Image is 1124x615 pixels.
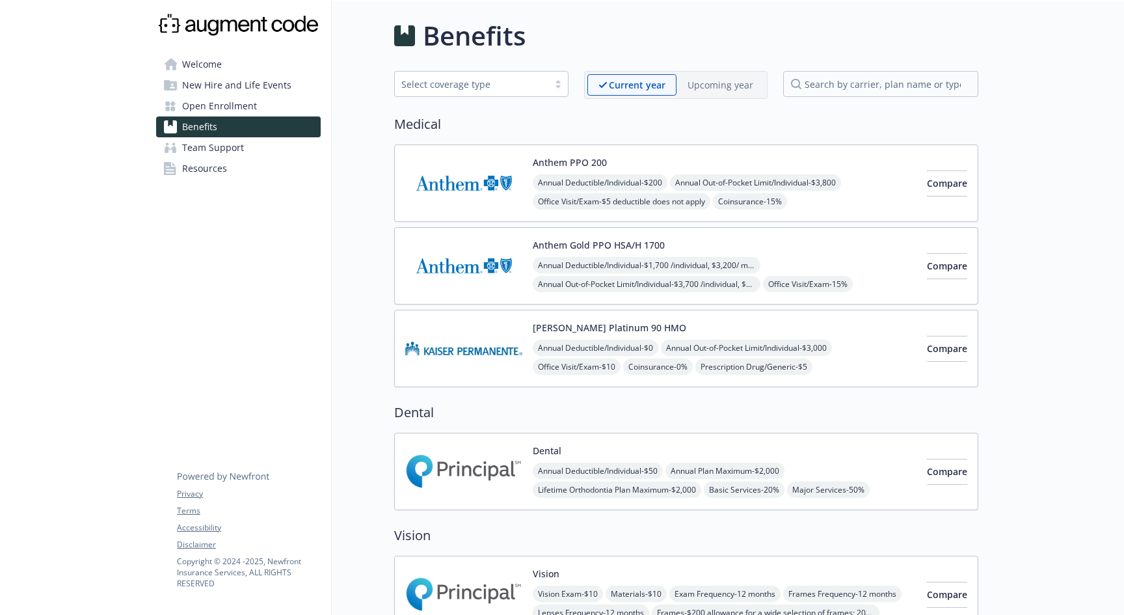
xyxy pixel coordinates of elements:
[182,137,244,158] span: Team Support
[177,488,320,500] a: Privacy
[394,115,978,134] h2: Medical
[606,586,667,602] span: Materials - $10
[177,522,320,534] a: Accessibility
[783,586,902,602] span: Frames Frequency - 12 months
[156,75,321,96] a: New Hire and Life Events
[533,156,607,169] button: Anthem PPO 200
[182,158,227,179] span: Resources
[623,359,693,375] span: Coinsurance - 0%
[182,96,257,116] span: Open Enrollment
[695,359,812,375] span: Prescription Drug/Generic - $5
[533,276,760,292] span: Annual Out-of-Pocket Limit/Individual - $3,700 /individual, $3,700/ member
[927,588,967,601] span: Compare
[182,116,217,137] span: Benefits
[533,321,686,335] button: [PERSON_NAME] Platinum 90 HMO
[405,238,522,294] img: Anthem Blue Cross carrier logo
[401,77,542,91] div: Select coverage type
[405,156,522,211] img: Anthem Blue Cross carrier logo
[533,463,663,479] span: Annual Deductible/Individual - $50
[533,193,710,210] span: Office Visit/Exam - $5 deductible does not apply
[927,260,967,272] span: Compare
[763,276,853,292] span: Office Visit/Exam - 15%
[533,586,603,602] span: Vision Exam - $10
[927,582,967,608] button: Compare
[927,342,967,355] span: Compare
[713,193,787,210] span: Coinsurance - 15%
[533,257,760,273] span: Annual Deductible/Individual - $1,700 /individual, $3,200/ member
[927,171,967,197] button: Compare
[669,586,781,602] span: Exam Frequency - 12 months
[156,54,321,75] a: Welcome
[156,116,321,137] a: Benefits
[533,238,665,252] button: Anthem Gold PPO HSA/H 1700
[533,359,621,375] span: Office Visit/Exam - $10
[927,465,967,478] span: Compare
[156,96,321,116] a: Open Enrollment
[423,16,526,55] h1: Benefits
[405,444,522,499] img: Principal Financial Group Inc carrier logo
[182,54,222,75] span: Welcome
[394,403,978,422] h2: Dental
[533,567,559,581] button: Vision
[927,253,967,279] button: Compare
[688,78,753,92] p: Upcoming year
[670,174,841,191] span: Annual Out-of-Pocket Limit/Individual - $3,800
[704,482,784,498] span: Basic Services - 20%
[182,75,291,96] span: New Hire and Life Events
[533,340,658,356] span: Annual Deductible/Individual - $0
[927,177,967,189] span: Compare
[533,174,667,191] span: Annual Deductible/Individual - $200
[609,78,665,92] p: Current year
[405,321,522,376] img: Kaiser Permanente Insurance Company carrier logo
[787,482,870,498] span: Major Services - 50%
[927,459,967,485] button: Compare
[533,482,701,498] span: Lifetime Orthodontia Plan Maximum - $2,000
[665,463,784,479] span: Annual Plan Maximum - $2,000
[156,137,321,158] a: Team Support
[394,526,978,545] h2: Vision
[177,539,320,551] a: Disclaimer
[177,505,320,517] a: Terms
[927,336,967,362] button: Compare
[177,556,320,589] p: Copyright © 2024 - 2025 , Newfront Insurance Services, ALL RIGHTS RESERVED
[156,158,321,179] a: Resources
[533,444,561,458] button: Dental
[783,71,978,97] input: search by carrier, plan name or type
[661,340,832,356] span: Annual Out-of-Pocket Limit/Individual - $3,000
